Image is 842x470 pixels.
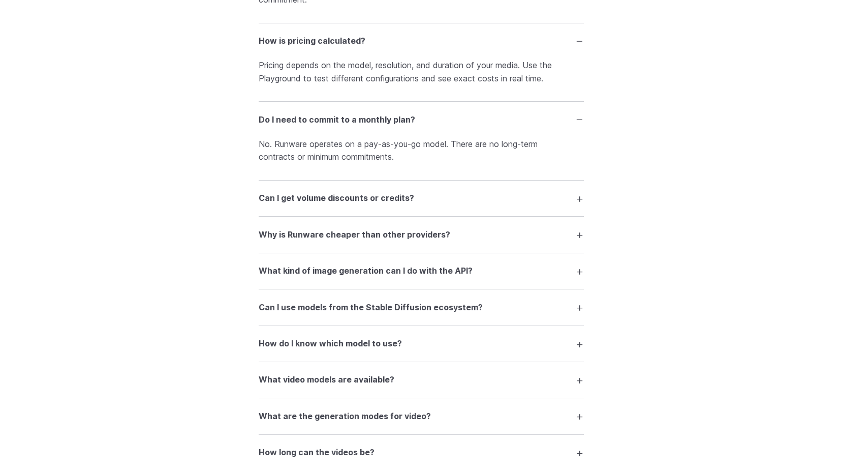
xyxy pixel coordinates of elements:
summary: How long can the videos be? [259,443,584,462]
h3: What video models are available? [259,373,394,387]
p: No. Runware operates on a pay-as-you-go model. There are no long-term contracts or minimum commit... [259,138,584,164]
h3: What are the generation modes for video? [259,410,431,423]
summary: How is pricing calculated? [259,32,584,51]
h3: How is pricing calculated? [259,35,365,48]
p: Pricing depends on the model, resolution, and duration of your media. Use the Playground to test ... [259,59,584,85]
h3: What kind of image generation can I do with the API? [259,265,473,278]
summary: Can I get volume discounts or credits? [259,189,584,208]
h3: Can I get volume discounts or credits? [259,192,414,205]
summary: How do I know which model to use? [259,334,584,354]
h3: Can I use models from the Stable Diffusion ecosystem? [259,301,483,314]
h3: Do I need to commit to a monthly plan? [259,113,415,127]
summary: Do I need to commit to a monthly plan? [259,110,584,129]
summary: What are the generation modes for video? [259,406,584,426]
h3: How do I know which model to use? [259,337,402,350]
summary: Can I use models from the Stable Diffusion ecosystem? [259,298,584,317]
h3: Why is Runware cheaper than other providers? [259,228,450,242]
summary: What video models are available? [259,370,584,390]
summary: Why is Runware cheaper than other providers? [259,225,584,244]
summary: What kind of image generation can I do with the API? [259,261,584,281]
h3: How long can the videos be? [259,446,375,459]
